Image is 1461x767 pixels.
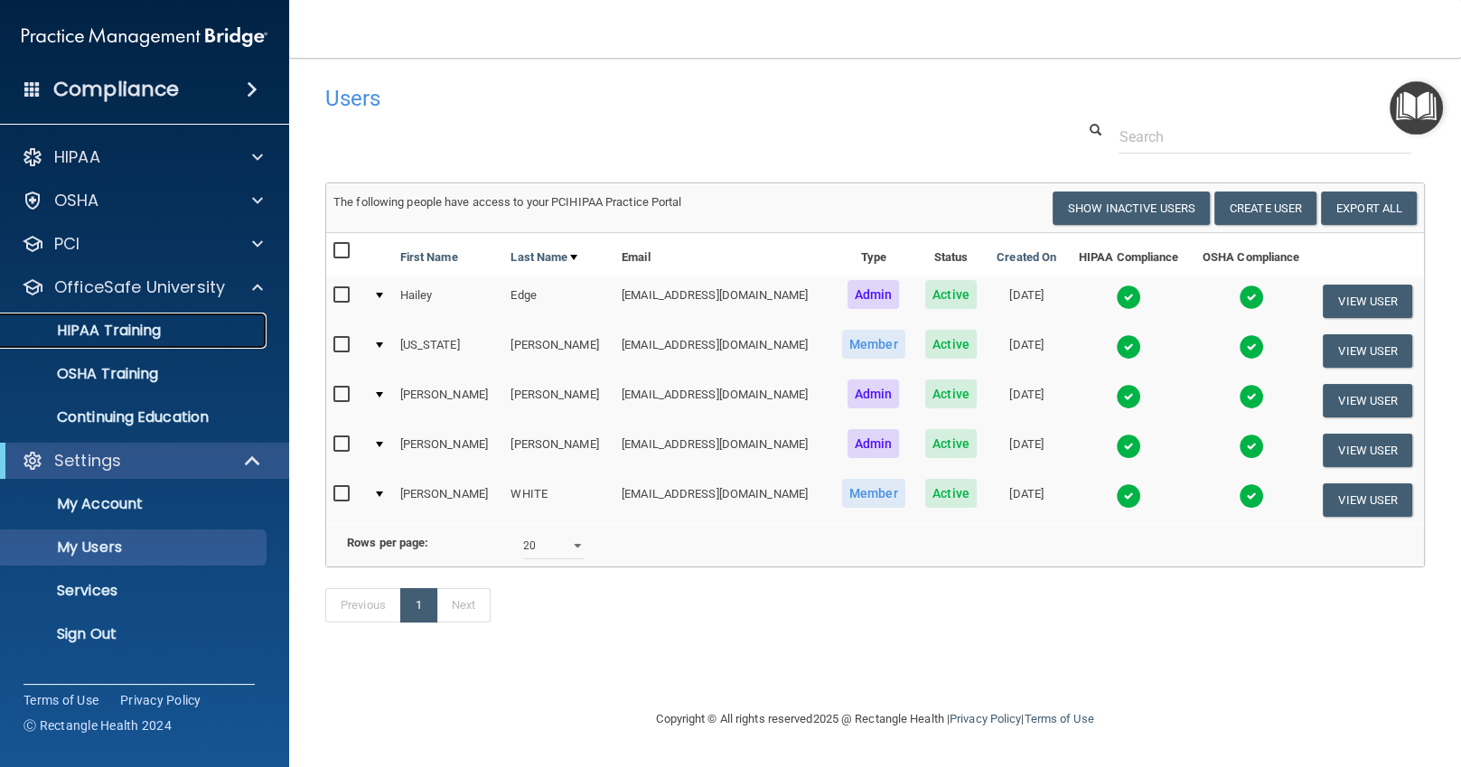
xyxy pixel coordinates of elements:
p: Settings [54,450,121,472]
a: Privacy Policy [120,691,201,709]
td: Edge [503,276,614,326]
p: My Account [12,495,258,513]
p: OfficeSafe University [54,276,225,298]
a: Next [436,588,491,622]
button: Create User [1214,192,1316,225]
img: tick.e7d51cea.svg [1239,483,1264,509]
td: [DATE] [987,475,1067,524]
span: Ⓒ Rectangle Health 2024 [23,716,172,734]
img: tick.e7d51cea.svg [1116,483,1141,509]
img: tick.e7d51cea.svg [1116,434,1141,459]
img: PMB logo [22,19,267,55]
td: [PERSON_NAME] [393,426,504,475]
a: 1 [400,588,437,622]
td: [DATE] [987,426,1067,475]
td: [PERSON_NAME] [503,326,614,376]
span: Active [925,280,977,309]
span: Member [842,330,905,359]
img: tick.e7d51cea.svg [1239,334,1264,360]
p: PCI [54,233,80,255]
p: My Users [12,538,258,557]
p: OSHA Training [12,365,158,383]
span: Active [925,330,977,359]
td: [PERSON_NAME] [503,426,614,475]
th: Status [915,233,987,276]
button: View User [1323,483,1412,517]
a: Settings [22,450,262,472]
img: tick.e7d51cea.svg [1116,384,1141,409]
span: Active [925,379,977,408]
p: HIPAA [54,146,100,168]
span: Active [925,429,977,458]
img: tick.e7d51cea.svg [1239,434,1264,459]
td: [PERSON_NAME] [503,376,614,426]
td: [PERSON_NAME] [393,475,504,524]
h4: Users [325,87,955,110]
span: The following people have access to your PCIHIPAA Practice Portal [333,195,682,209]
th: Type [831,233,915,276]
span: Admin [848,429,900,458]
td: [DATE] [987,326,1067,376]
p: OSHA [54,190,99,211]
span: Admin [848,379,900,408]
a: Terms of Use [1024,712,1093,725]
div: Copyright © All rights reserved 2025 @ Rectangle Health | | [546,690,1205,748]
h4: Compliance [53,77,179,102]
b: Rows per page: [347,536,428,549]
span: Admin [848,280,900,309]
td: [EMAIL_ADDRESS][DOMAIN_NAME] [614,276,831,326]
td: WHITE [503,475,614,524]
p: Sign Out [12,625,258,643]
td: [US_STATE] [393,326,504,376]
button: Open Resource Center [1390,81,1443,135]
a: OSHA [22,190,263,211]
th: HIPAA Compliance [1067,233,1191,276]
button: View User [1323,434,1412,467]
td: [EMAIL_ADDRESS][DOMAIN_NAME] [614,426,831,475]
img: tick.e7d51cea.svg [1116,285,1141,310]
button: View User [1323,285,1412,318]
a: PCI [22,233,263,255]
p: HIPAA Training [12,322,161,340]
th: OSHA Compliance [1191,233,1312,276]
td: [EMAIL_ADDRESS][DOMAIN_NAME] [614,475,831,524]
input: Search [1119,120,1411,154]
img: tick.e7d51cea.svg [1239,384,1264,409]
span: Member [842,479,905,508]
td: [DATE] [987,276,1067,326]
td: [EMAIL_ADDRESS][DOMAIN_NAME] [614,326,831,376]
a: Privacy Policy [950,712,1021,725]
a: First Name [400,247,458,268]
img: tick.e7d51cea.svg [1239,285,1264,310]
a: Last Name [510,247,577,268]
p: Continuing Education [12,408,258,426]
img: tick.e7d51cea.svg [1116,334,1141,360]
a: Previous [325,588,401,622]
a: Created On [997,247,1056,268]
span: Active [925,479,977,508]
button: View User [1323,334,1412,368]
a: Export All [1321,192,1417,225]
a: HIPAA [22,146,263,168]
td: [PERSON_NAME] [393,376,504,426]
td: [DATE] [987,376,1067,426]
td: [EMAIL_ADDRESS][DOMAIN_NAME] [614,376,831,426]
button: Show Inactive Users [1053,192,1210,225]
a: Terms of Use [23,691,98,709]
p: Services [12,582,258,600]
button: View User [1323,384,1412,417]
a: OfficeSafe University [22,276,263,298]
th: Email [614,233,831,276]
td: Hailey [393,276,504,326]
